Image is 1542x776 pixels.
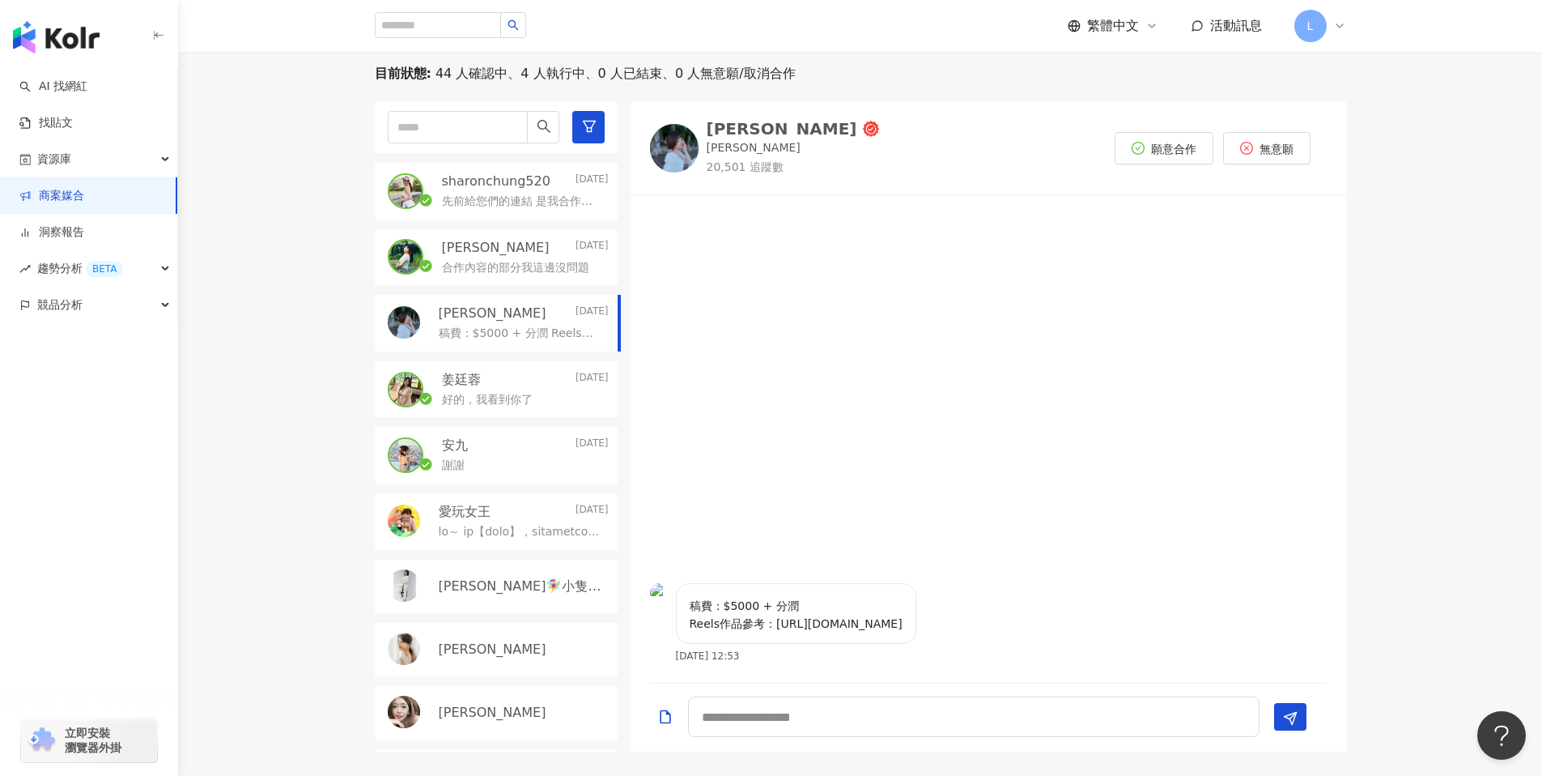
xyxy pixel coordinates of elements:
p: [DATE] [576,305,609,322]
span: 資源庫 [37,141,71,177]
span: L [1307,17,1314,35]
a: 洞察報告 [19,224,84,241]
p: 先前給您們的連結 是我合作近期保健品成效不錯的 但品牌還有投廣 [442,194,602,210]
span: 活動訊息 [1210,18,1262,33]
button: 願意合作 [1115,132,1213,164]
span: close-circle [1240,142,1253,155]
span: rise [19,263,31,275]
img: KOL Avatar [388,306,420,339]
p: 目前狀態 : [375,65,431,83]
span: 競品分析 [37,287,83,323]
p: [PERSON_NAME] [439,704,546,722]
p: 好的，我看到你了 [442,392,533,408]
p: 20,501 追蹤數 [707,160,880,176]
img: KOL Avatar [389,439,422,471]
iframe: Help Scout Beacon - Open [1477,711,1526,760]
span: 立即安裝 瀏覽器外掛 [65,726,121,755]
p: [PERSON_NAME] [439,305,546,322]
span: 繁體中文 [1087,17,1139,35]
img: KOL Avatar [389,241,422,273]
button: Send [1274,703,1306,731]
p: [PERSON_NAME] [439,641,546,659]
img: KOL Avatar [389,175,422,207]
a: KOL Avatar[PERSON_NAME][PERSON_NAME]20,501 追蹤數 [650,121,880,175]
p: 稿費：$5000 + 分潤 Reels作品參考：[URL][DOMAIN_NAME] [439,326,602,342]
img: KOL Avatar [389,373,422,406]
div: BETA [86,261,123,277]
p: [PERSON_NAME] [442,239,550,257]
button: Add a file [657,697,673,735]
img: KOL Avatar [388,569,420,602]
img: KOL Avatar [388,633,420,665]
span: 無意願 [1260,143,1293,156]
p: sharonchung520 [442,173,550,190]
p: [DATE] [576,371,609,389]
p: [PERSON_NAME] [707,140,801,156]
p: [PERSON_NAME]🧚‍♀️小隻開運站·關注我❤️ 伍柒™ [439,578,605,595]
p: [DATE] 12:53 [676,650,740,662]
img: KOL Avatar [388,696,420,728]
span: 願意合作 [1151,143,1196,156]
p: [DATE] [576,173,609,190]
p: [DATE] [576,437,609,454]
p: 姜廷蓉 [442,371,481,389]
p: 愛玩女王 [439,503,491,521]
a: 找貼文 [19,115,73,131]
span: filter [582,119,597,134]
div: [PERSON_NAME] [707,121,857,137]
img: logo [13,21,100,53]
p: 謝謝 [442,458,465,474]
p: 合作內容的部分我這邊沒問題 [442,260,589,276]
a: searchAI 找網紅 [19,79,87,95]
img: KOL Avatar [388,505,420,537]
span: 趨勢分析 [37,250,123,287]
span: 44 人確認中、4 人執行中、0 人已結束、0 人無意願/取消合作 [431,65,796,83]
span: search [537,119,551,134]
a: chrome extension立即安裝 瀏覽器外掛 [21,718,157,762]
img: KOL Avatar [650,583,669,603]
p: [DATE] [576,239,609,257]
p: 安九 [442,437,468,454]
img: chrome extension [26,727,57,753]
p: [DATE] [576,503,609,521]
img: KOL Avatar [650,124,699,173]
p: 稿費：$5000 + 分潤 Reels作品參考：[URL][DOMAIN_NAME] [690,597,903,633]
p: lo～ ip【dolo】，sitametcon，adipisci，elitseddoeiu，tempori，utl ! 😊 ET ：dolor://mag.aliquaen.adm/VeniAm... [439,524,602,540]
button: 無意願 [1223,132,1310,164]
a: 商案媒合 [19,188,84,204]
span: check-circle [1132,142,1145,155]
span: search [508,19,519,31]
